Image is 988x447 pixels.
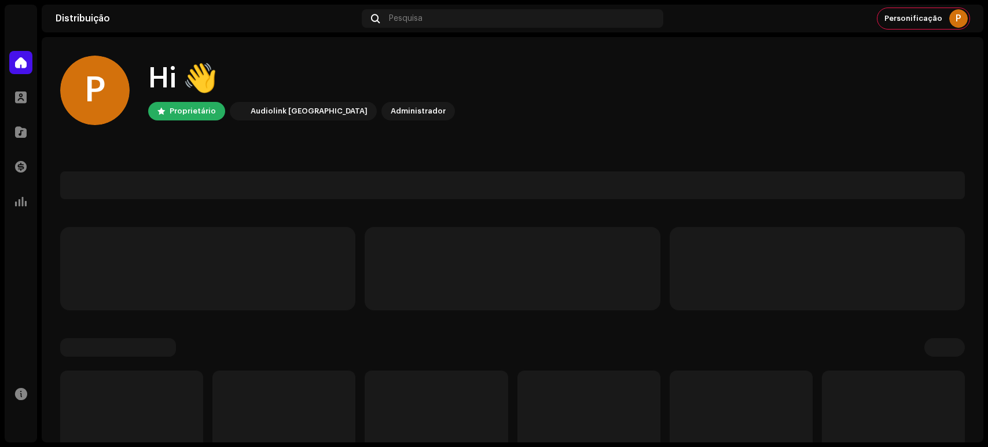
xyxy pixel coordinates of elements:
font: Distribuição [56,14,110,23]
div: Audiolink [GEOGRAPHIC_DATA] [251,104,368,118]
font: Pesquisa [389,14,423,23]
font: P [956,14,961,23]
img: 730b9dfe-18b5-4111-b483-f30b0c182d82 [232,104,246,118]
div: Proprietário [170,104,216,118]
div: Administrador [391,104,446,118]
div: P [60,56,130,125]
div: Hi 👋 [148,60,455,97]
font: Personificação [884,14,942,22]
